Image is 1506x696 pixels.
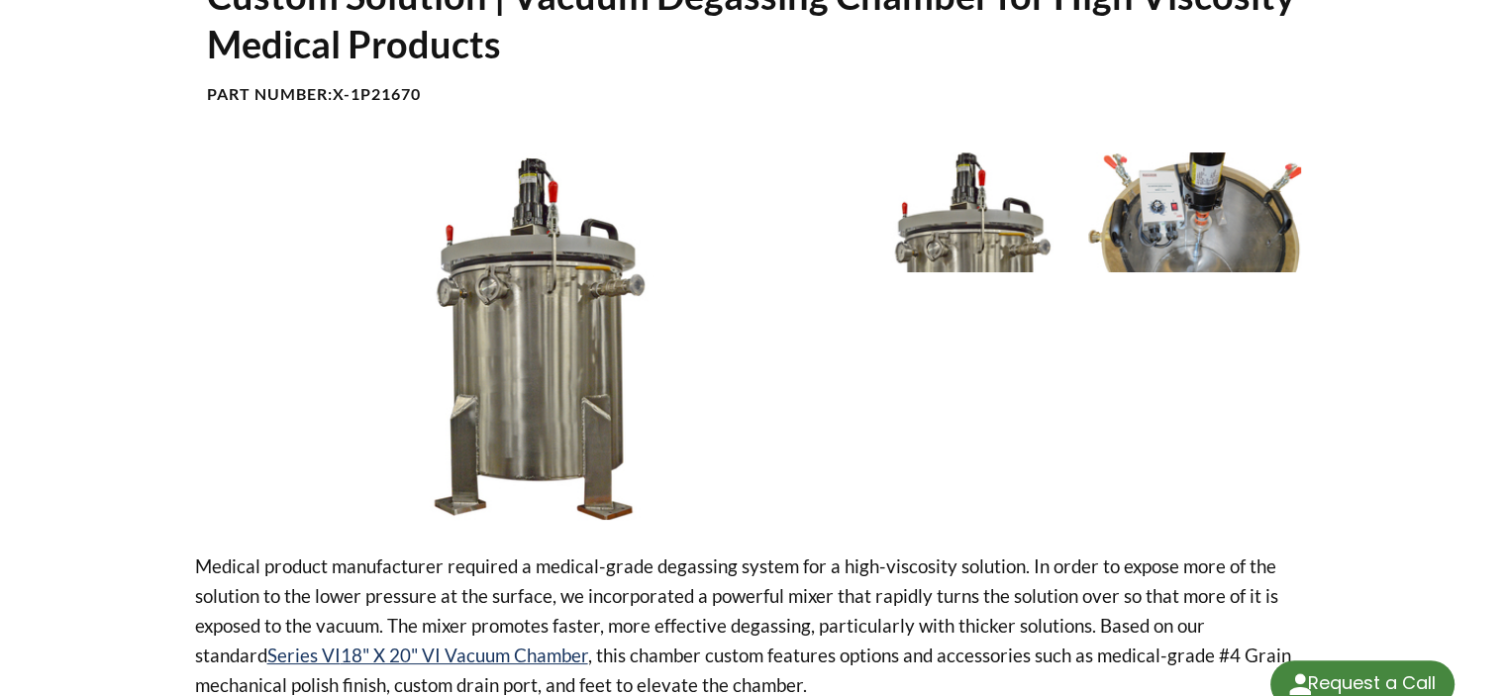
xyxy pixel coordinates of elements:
img: Top View of Vacuum Degassing Chamber for High Viscosity Medical Products [1088,152,1302,272]
img: Close up of Vacuum Degassing Chamber for High Viscosity Medical Products [864,152,1078,272]
a: Series VI [267,644,341,666]
img: Vacuum Degassing Chamber for High Viscosity Medical Products [195,152,850,520]
b: X-1P21670 [333,84,421,103]
h4: Part Number: [207,84,1300,105]
a: 18" X 20" VI Vacuum Chamber [341,644,588,666]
